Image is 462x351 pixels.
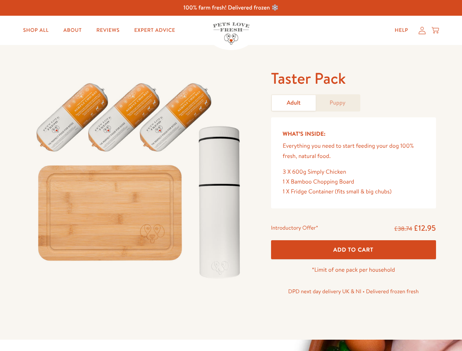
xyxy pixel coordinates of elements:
span: Add To Cart [333,246,373,253]
a: Reviews [90,23,125,38]
div: 3 X 600g Simply Chicken [283,167,424,177]
div: Introductory Offer* [271,223,318,234]
p: Everything you need to start feeding your dog 100% fresh, natural food. [283,141,424,161]
a: Shop All [17,23,55,38]
a: Help [389,23,414,38]
span: 1 X Bamboo Chopping Board [283,178,354,186]
h1: Taster Pack [271,68,436,88]
button: Add To Cart [271,240,436,260]
span: £12.95 [414,223,436,233]
h5: What’s Inside: [283,129,424,139]
img: Taster Pack - Adult [26,68,253,286]
s: £38.74 [394,225,412,233]
img: Pets Love Fresh [213,22,249,45]
div: 1 X Fridge Container (fits small & big chubs) [283,187,424,197]
a: Expert Advice [128,23,181,38]
p: DPD next day delivery UK & NI • Delivered frozen fresh [271,287,436,296]
p: *Limit of one pack per household [271,265,436,275]
a: Puppy [316,95,360,111]
a: About [57,23,87,38]
a: Adult [272,95,316,111]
